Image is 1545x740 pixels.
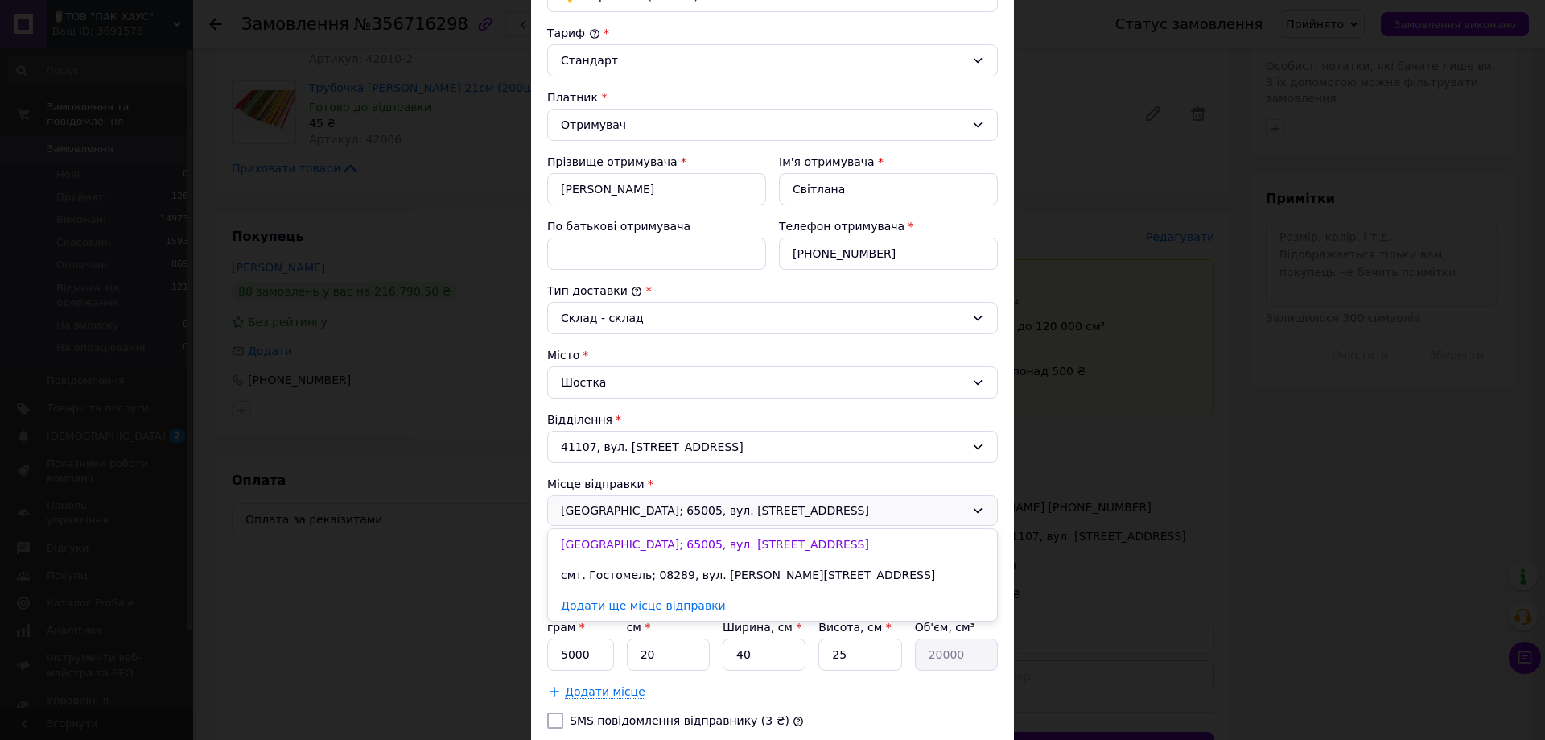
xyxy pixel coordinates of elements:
[779,238,998,270] input: +380
[547,220,690,233] label: По батькові отримувача
[818,621,891,634] label: Висота, см
[548,560,997,590] li: смт. Гостомель; 08289, вул. [PERSON_NAME][STREET_ADDRESS]
[723,621,801,634] label: Ширина, см
[547,25,998,41] div: Тариф
[548,529,997,560] li: [GEOGRAPHIC_DATA]; 65005, вул. [STREET_ADDRESS]
[561,116,965,134] div: Отримувач
[547,476,998,492] div: Місце відправки
[547,89,998,105] div: Платник
[570,714,789,727] label: SMS повідомлення відправнику (3 ₴)
[779,220,904,233] label: Телефон отримувача
[547,366,998,399] div: Шостка
[915,619,998,635] div: Об'єм, см³
[547,347,998,363] div: Місто
[548,590,997,621] a: Додати ще місце відправки
[561,309,965,327] div: Склад - склад
[547,411,998,428] div: Відділення
[779,155,875,168] label: Ім'я отримувача
[547,431,998,463] div: 41107, вул. [STREET_ADDRESS]
[547,283,998,299] div: Тип доставки
[547,155,678,168] label: Прізвище отримувача
[561,52,965,69] div: Стандарт
[565,685,645,699] span: Додати місце
[561,502,965,519] span: [GEOGRAPHIC_DATA]; 65005, вул. [STREET_ADDRESS]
